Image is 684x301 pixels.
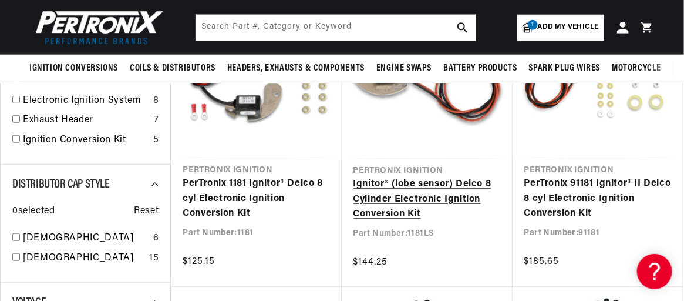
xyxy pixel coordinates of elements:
[12,179,110,190] span: Distributor Cap Style
[370,55,437,82] summary: Engine Swaps
[153,133,159,148] div: 5
[528,20,538,30] span: 1
[606,55,667,82] summary: Motorcycle
[221,55,370,82] summary: Headers, Exhausts & Components
[443,62,517,75] span: Battery Products
[153,93,159,109] div: 8
[517,15,604,41] a: 1Add my vehicle
[538,22,599,33] span: Add my vehicle
[376,62,432,75] span: Engine Swaps
[437,55,523,82] summary: Battery Products
[529,62,601,75] span: Spark Plug Wires
[23,251,144,266] a: [DEMOGRAPHIC_DATA]
[153,231,159,246] div: 6
[23,113,149,128] a: Exhaust Header
[23,133,149,148] a: Ignition Conversion Kit
[227,62,365,75] span: Headers, Exhausts & Components
[524,176,671,222] a: PerTronix 91181 Ignitor® II Delco 8 cyl Electronic Ignition Conversion Kit
[23,231,149,246] a: [DEMOGRAPHIC_DATA]
[134,204,159,219] span: Reset
[196,15,476,41] input: Search Part #, Category or Keyword
[450,15,476,41] button: search button
[29,62,118,75] span: Ignition Conversions
[353,177,501,222] a: Ignitor® (lobe sensor) Delco 8 Cylinder Electronic Ignition Conversion Kit
[154,113,159,128] div: 7
[149,251,159,266] div: 15
[124,55,221,82] summary: Coils & Distributors
[23,93,149,109] a: Electronic Ignition System
[130,62,215,75] span: Coils & Distributors
[523,55,606,82] summary: Spark Plug Wires
[12,204,55,219] span: 0 selected
[29,7,164,48] img: Pertronix
[612,62,661,75] span: Motorcycle
[29,55,124,82] summary: Ignition Conversions
[183,176,329,222] a: PerTronix 1181 Ignitor® Delco 8 cyl Electronic Ignition Conversion Kit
